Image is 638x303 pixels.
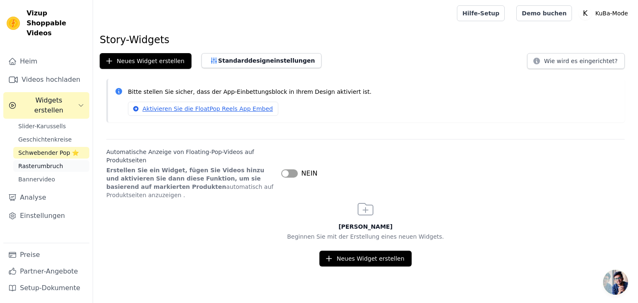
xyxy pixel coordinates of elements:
[18,123,66,130] font: Slider-Karussells
[100,53,191,69] button: Neues Widget erstellen
[27,9,66,37] font: Vizup Shoppable Videos
[336,255,404,262] font: Neues Widget erstellen
[34,96,64,114] font: Widgets erstellen
[142,105,273,112] font: Aktivieren Sie die FloatPop Reels App Embed
[20,251,40,259] font: Preise
[603,270,628,295] a: Chat öffnen
[106,149,254,164] font: Automatische Anzeige von Floating-Pop-Videos auf Produktseiten
[3,263,89,280] a: Partner-Angebote
[3,92,89,119] button: Widgets erstellen
[462,10,499,17] font: Hilfe-Setup
[18,176,55,183] font: Bannervideo
[527,53,625,69] button: Wie wird es eingerichtet?
[201,53,321,68] button: Standarddesigneinstellungen
[20,212,65,220] font: Einstellungen
[339,223,393,230] font: [PERSON_NAME]
[457,5,505,21] a: Hilfe-Setup
[319,251,411,266] button: Neues Widget erstellen
[3,247,89,263] a: Preise
[128,88,372,95] font: Bitte stellen Sie sicher, dass der App-Einbettungsblock in Ihrem Design aktiviert ist.
[106,167,264,190] font: Erstellen Sie ein Widget, fügen Sie Videos hinzu und aktivieren Sie dann diese Funktion, um sie b...
[18,163,63,169] font: Rasterumbruch
[100,34,169,46] font: Story-Widgets
[18,136,72,143] font: Geschichtenkreise
[13,134,89,145] a: Geschichtenkreise
[13,173,89,185] a: Bannervideo
[218,57,315,64] font: Standarddesigneinstellungen
[579,6,631,21] button: K KuBa-Mode
[106,183,273,198] font: automatisch auf Produktseiten anzuzeigen .
[20,193,46,201] font: Analyse
[522,10,567,17] font: Demo buchen
[13,160,89,172] a: Rasterumbruch
[128,102,278,116] a: Aktivieren Sie die FloatPop Reels App Embed
[20,267,78,275] font: Partner-Angebote
[18,149,79,156] font: Schwebender Pop ⭐
[22,76,81,83] font: Videos hochladen
[13,120,89,132] a: Slider-Karussells
[3,208,89,224] a: Einstellungen
[13,147,89,159] a: Schwebender Pop ⭐
[20,57,37,65] font: Heim
[3,189,89,206] a: Analyse
[3,53,89,70] a: Heim
[3,71,89,88] a: Videos hochladen
[544,58,618,64] font: Wie wird es eingerichtet?
[595,10,628,17] font: KuBa-Mode
[301,169,317,177] font: NEIN
[287,233,444,240] font: Beginnen Sie mit der Erstellung eines neuen Widgets.
[20,284,80,292] font: Setup-Dokumente
[281,169,317,178] button: NEIN
[7,17,20,30] img: Vizup
[516,5,572,21] a: Demo buchen
[527,59,625,67] a: Wie wird es eingerichtet?
[583,9,588,17] text: K
[3,280,89,296] a: Setup-Dokumente
[117,58,184,64] font: Neues Widget erstellen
